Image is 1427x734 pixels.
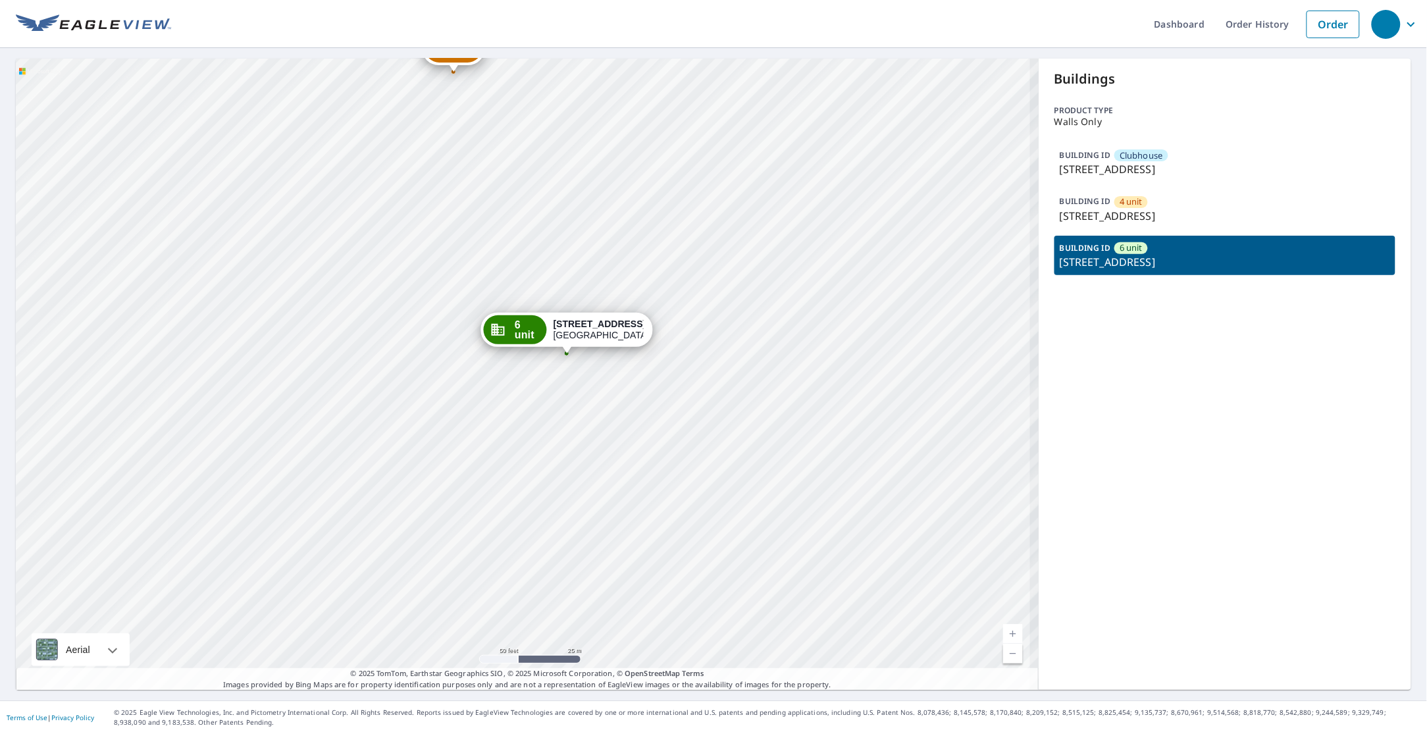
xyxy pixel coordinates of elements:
p: [STREET_ADDRESS] [1060,254,1390,270]
p: Walls Only [1054,117,1395,127]
a: OpenStreetMap [625,668,680,678]
a: Terms of Use [7,713,47,722]
div: Aerial [62,633,94,666]
img: EV Logo [16,14,171,34]
p: Buildings [1054,69,1395,89]
a: Terms [683,668,704,678]
a: Privacy Policy [51,713,94,722]
p: © 2025 Eagle View Technologies, Inc. and Pictometry International Corp. All Rights Reserved. Repo... [114,708,1420,727]
span: 6 unit [1120,242,1143,254]
div: Dropped pin, building 6 unit, Commercial property, 2203 Atlantic St Melbourne Beach, FL 32951 [481,313,653,354]
p: BUILDING ID [1060,149,1110,161]
p: BUILDING ID [1060,196,1110,207]
p: BUILDING ID [1060,242,1110,253]
a: Order [1307,11,1360,38]
p: [STREET_ADDRESS] [1060,208,1390,224]
p: Images provided by Bing Maps are for property identification purposes only and are not a represen... [16,668,1039,690]
span: 6 unit [515,320,540,340]
span: © 2025 TomTom, Earthstar Geographics SIO, © 2025 Microsoft Corporation, © [351,668,704,679]
a: Current Level 19, Zoom Out [1003,644,1023,664]
span: 4 unit [1120,196,1143,208]
p: [STREET_ADDRESS] [1060,161,1390,177]
a: Current Level 19, Zoom In [1003,624,1023,644]
p: | [7,714,94,721]
div: [GEOGRAPHIC_DATA] [554,319,644,341]
div: Aerial [32,633,130,666]
span: Clubhouse [1120,149,1162,162]
strong: [STREET_ADDRESS] [554,319,646,329]
p: Product type [1054,105,1395,117]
